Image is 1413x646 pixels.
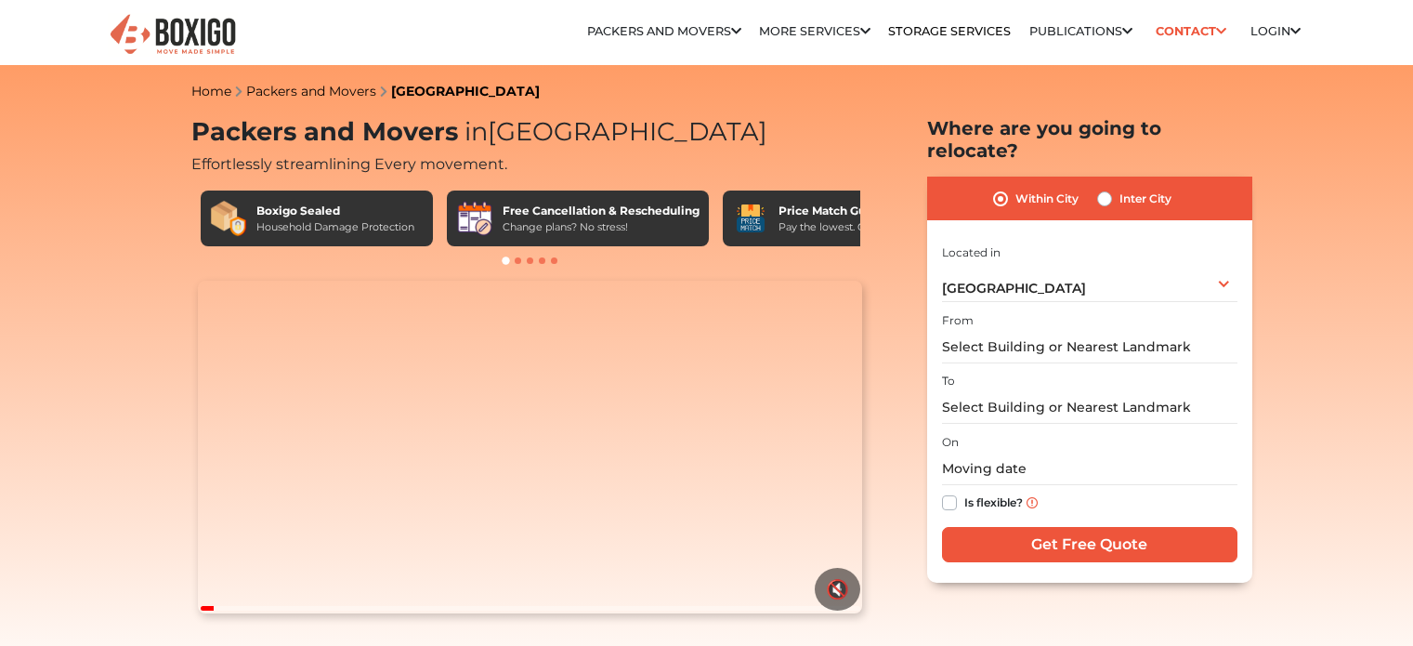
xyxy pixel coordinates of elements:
a: Login [1250,24,1301,38]
span: [GEOGRAPHIC_DATA] [458,116,767,147]
div: Change plans? No stress! [503,219,700,235]
span: in [464,116,488,147]
a: Storage Services [888,24,1011,38]
button: 🔇 [815,568,860,611]
input: Moving date [942,453,1237,485]
span: [GEOGRAPHIC_DATA] [942,280,1086,297]
a: Publications [1029,24,1132,38]
label: From [942,312,974,329]
div: Pay the lowest. Guaranteed! [778,219,920,235]
input: Select Building or Nearest Landmark [942,331,1237,363]
label: Located in [942,244,1001,261]
label: To [942,373,955,389]
span: Effortlessly streamlining Every movement. [191,155,507,173]
label: On [942,434,959,451]
a: Packers and Movers [587,24,741,38]
video: Your browser does not support the video tag. [198,281,862,613]
img: Free Cancellation & Rescheduling [456,200,493,237]
label: Is flexible? [964,492,1023,511]
a: Contact [1150,17,1233,46]
div: Price Match Guarantee [778,203,920,219]
div: Free Cancellation & Rescheduling [503,203,700,219]
img: Boxigo Sealed [210,200,247,237]
input: Select Building or Nearest Landmark [942,391,1237,424]
a: Packers and Movers [246,83,376,99]
div: Household Damage Protection [256,219,414,235]
h2: Where are you going to relocate? [927,117,1252,162]
div: Boxigo Sealed [256,203,414,219]
input: Get Free Quote [942,527,1237,562]
img: Price Match Guarantee [732,200,769,237]
label: Within City [1015,188,1079,210]
label: Inter City [1119,188,1171,210]
a: Home [191,83,231,99]
h1: Packers and Movers [191,117,870,148]
a: More services [759,24,870,38]
img: Boxigo [108,12,238,58]
a: [GEOGRAPHIC_DATA] [391,83,540,99]
img: info [1027,497,1038,508]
